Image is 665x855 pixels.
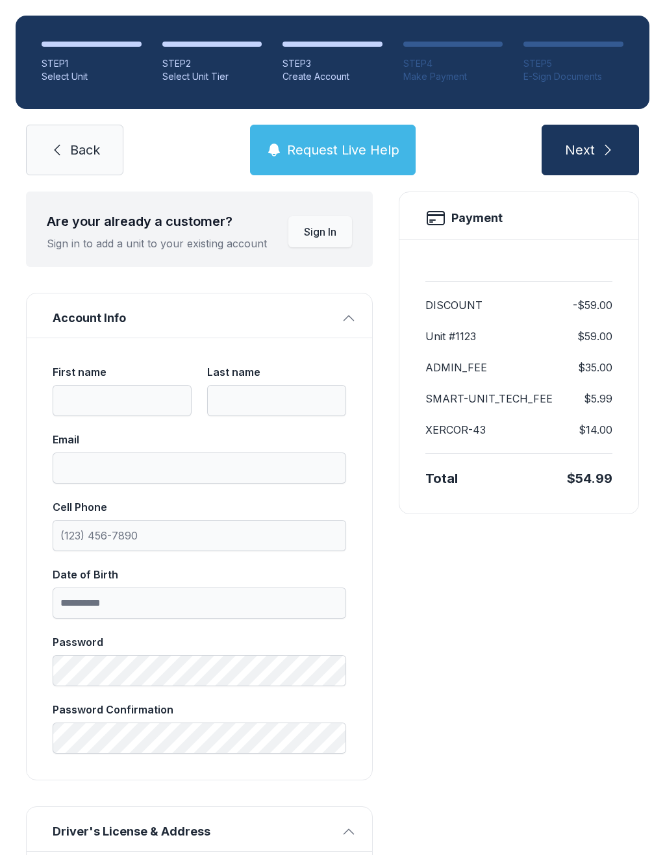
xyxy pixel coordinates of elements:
div: First name [53,364,192,380]
div: STEP 3 [282,57,383,70]
dt: SMART-UNIT_TECH_FEE [425,391,553,406]
span: Sign In [304,224,336,240]
div: Total [425,469,458,488]
div: STEP 1 [42,57,142,70]
dd: -$59.00 [573,297,612,313]
dd: $5.99 [584,391,612,406]
div: Create Account [282,70,383,83]
div: Password Confirmation [53,702,346,717]
button: Driver's License & Address [27,807,372,851]
dt: XERCOR-43 [425,422,486,438]
div: Are your already a customer? [47,212,267,230]
dt: DISCOUNT [425,297,483,313]
input: Last name [207,385,346,416]
div: Date of Birth [53,567,346,582]
input: Email [53,452,346,484]
div: STEP 4 [403,57,503,70]
div: STEP 2 [162,57,262,70]
span: Next [565,141,595,159]
input: Date of Birth [53,588,346,619]
div: STEP 5 [523,57,623,70]
span: Account Info [53,309,336,327]
div: Sign in to add a unit to your existing account [47,236,267,251]
div: Password [53,634,346,650]
input: First name [53,385,192,416]
div: Last name [207,364,346,380]
div: E-Sign Documents [523,70,623,83]
dt: ADMIN_FEE [425,360,487,375]
dt: Unit #1123 [425,328,476,344]
input: Password [53,655,346,686]
span: Driver's License & Address [53,823,336,841]
dd: $35.00 [578,360,612,375]
dd: $14.00 [579,422,612,438]
div: Email [53,432,346,447]
div: Make Payment [403,70,503,83]
dd: $59.00 [577,328,612,344]
h2: Payment [451,209,503,227]
div: $54.99 [567,469,612,488]
input: Cell Phone [53,520,346,551]
input: Password Confirmation [53,723,346,754]
span: Request Live Help [287,141,399,159]
div: Cell Phone [53,499,346,515]
div: Select Unit [42,70,142,83]
button: Account Info [27,293,372,338]
div: Select Unit Tier [162,70,262,83]
span: Back [70,141,100,159]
